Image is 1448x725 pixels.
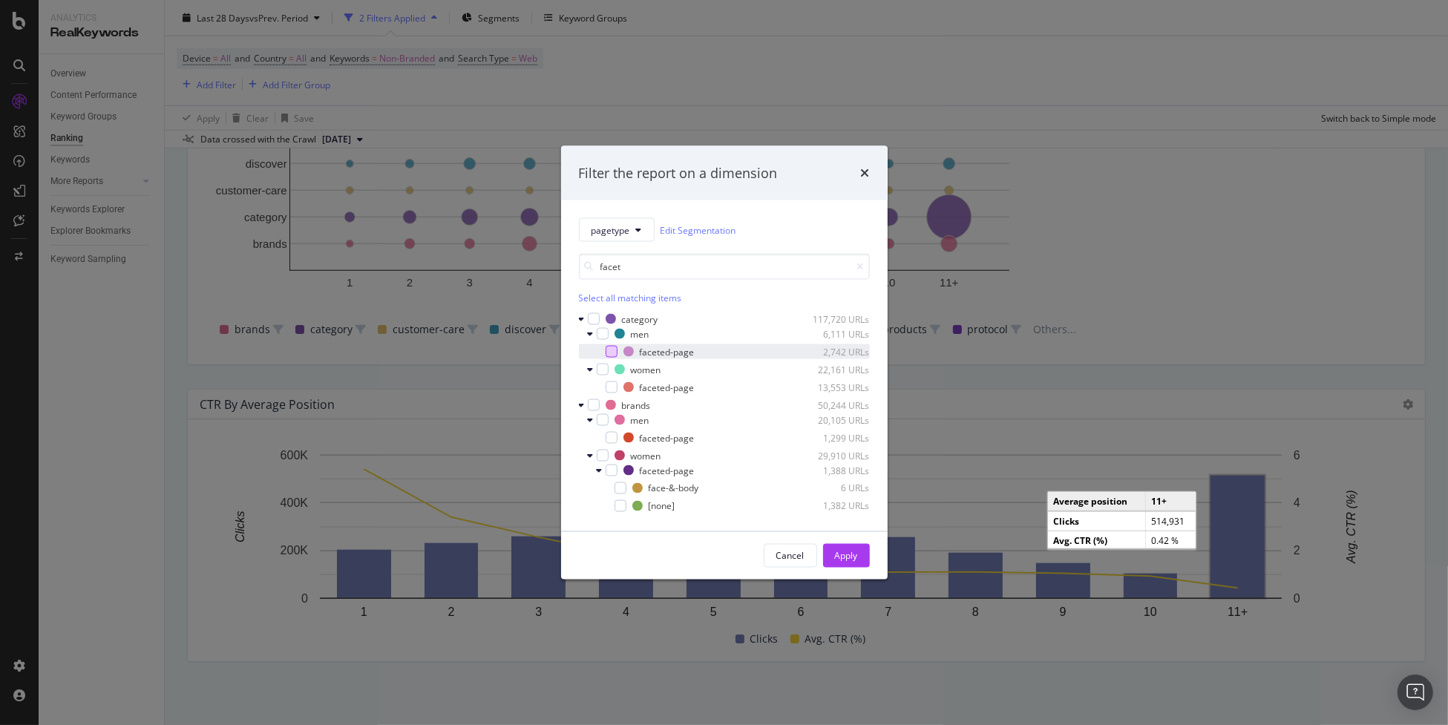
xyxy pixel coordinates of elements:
[797,499,870,512] div: 1,382 URLs
[797,449,870,462] div: 29,910 URLs
[622,398,651,411] div: brands
[579,292,870,304] div: Select all matching items
[631,413,649,426] div: men
[797,312,870,325] div: 117,720 URLs
[797,381,870,393] div: 13,553 URLs
[640,381,695,393] div: faceted-page
[1398,675,1433,710] div: Open Intercom Messenger
[861,163,870,183] div: times
[797,482,870,494] div: 6 URLs
[640,464,695,476] div: faceted-page
[764,544,817,568] button: Cancel
[622,312,658,325] div: category
[797,413,870,426] div: 20,105 URLs
[640,431,695,444] div: faceted-page
[797,398,870,411] div: 50,244 URLs
[579,254,870,280] input: Search
[579,218,655,242] button: pagetype
[661,222,736,237] a: Edit Segmentation
[797,327,870,340] div: 6,111 URLs
[649,499,675,512] div: [none]
[797,345,870,358] div: 2,742 URLs
[776,549,805,562] div: Cancel
[649,482,699,494] div: face-&-body
[631,449,661,462] div: women
[823,544,870,568] button: Apply
[797,363,870,375] div: 22,161 URLs
[631,327,649,340] div: men
[561,145,888,580] div: modal
[640,345,695,358] div: faceted-page
[835,549,858,562] div: Apply
[797,431,870,444] div: 1,299 URLs
[797,464,870,476] div: 1,388 URLs
[579,163,778,183] div: Filter the report on a dimension
[592,223,630,236] span: pagetype
[631,363,661,375] div: women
